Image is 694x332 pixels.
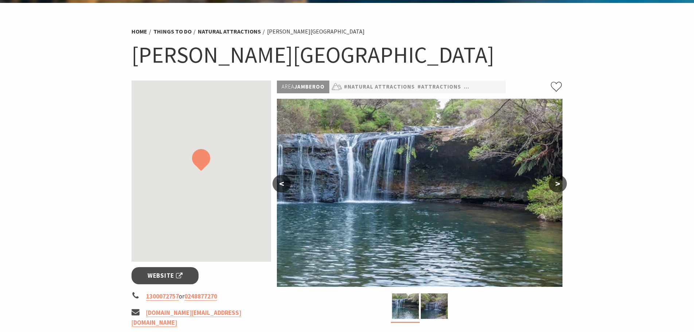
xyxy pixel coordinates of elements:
a: 1300072757 [146,292,179,301]
a: 0248877270 [184,292,217,301]
img: Nellies Glen waterfall, Budderoo National Park. Photo credit: Michael Van Ewijk © DPIE [392,293,419,319]
a: #Nature Walks [464,82,510,91]
li: or [132,292,271,301]
a: Natural Attractions [198,28,261,35]
a: Website [132,267,199,284]
a: #Natural Attractions [344,82,415,91]
span: Website [148,271,183,281]
h1: [PERSON_NAME][GEOGRAPHIC_DATA] [132,40,563,70]
img: View of Nellies Glen waterfall in Budderoo National Park. Photo: Michael Van Ewijk © DPIE [421,293,448,319]
button: > [549,175,567,192]
button: < [272,175,291,192]
a: #Attractions [417,82,461,91]
a: Home [132,28,147,35]
li: [PERSON_NAME][GEOGRAPHIC_DATA] [267,27,365,36]
a: Things To Do [153,28,192,35]
span: Area [282,83,294,90]
p: Jamberoo [277,81,329,93]
img: Nellies Glen waterfall, Budderoo National Park. Photo credit: Michael Van Ewijk © DPIE [277,99,562,287]
a: [DOMAIN_NAME][EMAIL_ADDRESS][DOMAIN_NAME] [132,309,241,327]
